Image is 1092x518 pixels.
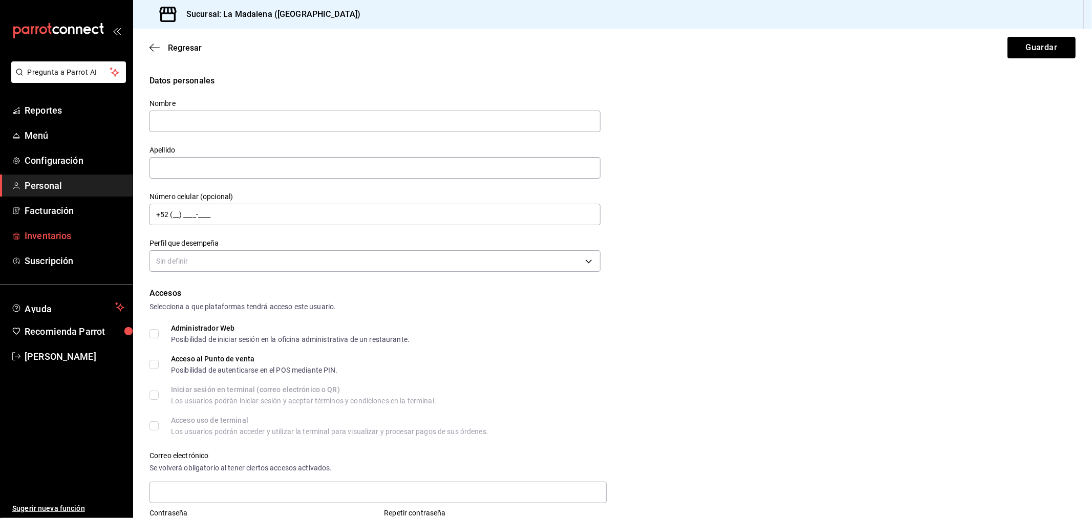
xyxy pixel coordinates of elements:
div: Los usuarios podrán acceder y utilizar la terminal para visualizar y procesar pagos de sus órdenes. [171,428,488,435]
span: Inventarios [25,229,124,243]
label: Nombre [149,100,601,107]
div: Sin definir [149,250,601,272]
span: Sugerir nueva función [12,503,124,514]
label: Número celular (opcional) [149,193,601,201]
div: Administrador Web [171,325,410,332]
span: Recomienda Parrot [25,325,124,338]
span: Suscripción [25,254,124,268]
span: [PERSON_NAME] [25,350,124,363]
span: Configuración [25,154,124,167]
h3: Sucursal: La Madalena ([GEOGRAPHIC_DATA]) [178,8,360,20]
label: Correo electrónico [149,452,607,460]
span: Pregunta a Parrot AI [28,67,110,78]
button: open_drawer_menu [113,27,121,35]
button: Guardar [1008,37,1076,58]
span: Menú [25,128,124,142]
button: Regresar [149,43,202,53]
a: Pregunta a Parrot AI [7,74,126,85]
div: Selecciona a que plataformas tendrá acceso este usuario. [149,301,1076,312]
div: Iniciar sesión en terminal (correo electrónico o QR) [171,386,436,393]
label: Perfil que desempeña [149,240,601,247]
span: Ayuda [25,301,111,313]
div: Acceso al Punto de venta [171,355,338,362]
span: Facturación [25,204,124,218]
label: Repetir contraseña [384,510,606,517]
button: Pregunta a Parrot AI [11,61,126,83]
div: Se volverá obligatorio al tener ciertos accesos activados. [149,463,607,473]
div: Posibilidad de iniciar sesión en la oficina administrativa de un restaurante. [171,336,410,343]
span: Reportes [25,103,124,117]
div: Posibilidad de autenticarse en el POS mediante PIN. [171,366,338,374]
div: Acceso uso de terminal [171,417,488,424]
label: Apellido [149,147,601,154]
span: Regresar [168,43,202,53]
span: Personal [25,179,124,192]
label: Contraseña [149,510,372,517]
div: Accesos [149,287,1076,299]
div: Los usuarios podrán iniciar sesión y aceptar términos y condiciones en la terminal. [171,397,436,404]
div: Datos personales [149,75,1076,87]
